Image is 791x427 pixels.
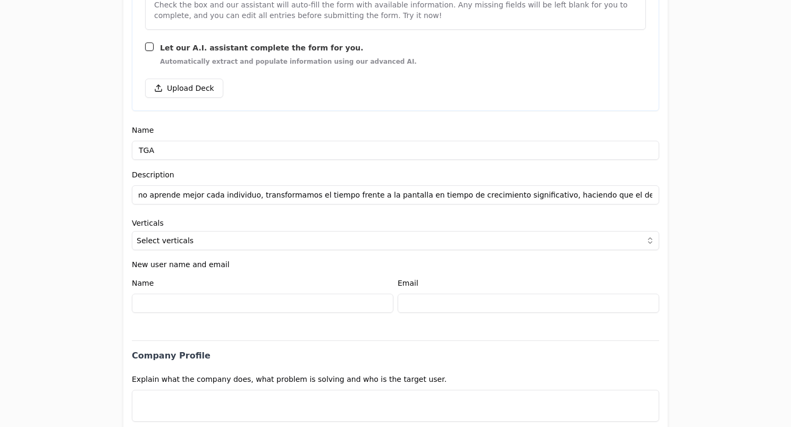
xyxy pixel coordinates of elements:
label: Explain what the company does, what problem is solving and who is the target user. [132,375,447,383]
span: Select verticals [137,235,193,246]
input: Enter the name [132,141,659,160]
input: Enter the description [132,185,659,204]
label: Email [398,279,418,287]
button: Upload Deck [145,79,223,98]
span: Let our A.I. assistant complete the form for you. [160,42,417,53]
label: Description [132,170,174,179]
label: New user name and email [132,261,659,268]
h2: Company Profile [132,340,659,362]
label: Name [132,126,154,134]
label: Verticals [132,219,659,227]
label: Name [132,279,154,287]
span: Automatically extract and populate information using our advanced AI. [160,57,417,66]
